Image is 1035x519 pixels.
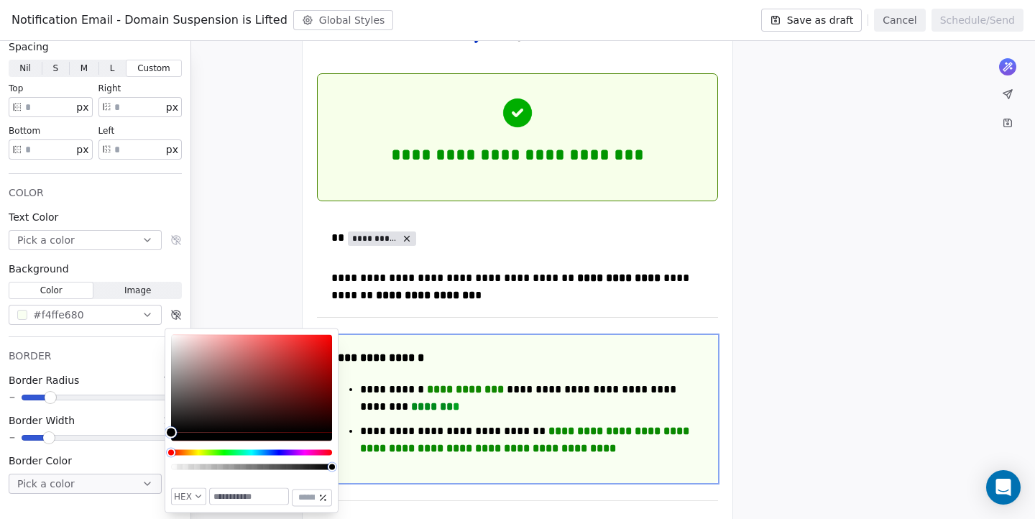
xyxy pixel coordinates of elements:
[98,125,183,137] div: left
[171,464,332,470] div: Alpha
[9,474,162,494] button: Pick a color
[9,454,72,468] span: Border Color
[9,262,69,276] span: Background
[33,308,84,323] span: #f4ffe680
[293,10,394,30] button: Global Styles
[76,142,88,157] span: px
[986,470,1021,505] div: Open Intercom Messenger
[76,100,88,115] span: px
[124,284,152,297] span: Image
[98,83,183,94] div: right
[19,62,31,75] span: Nil
[171,450,332,456] div: Hue
[171,488,206,505] button: HEX
[9,413,75,428] span: Border Width
[9,185,182,200] div: COLOR
[9,83,93,94] div: top
[80,62,88,75] span: M
[166,142,178,157] span: px
[761,9,862,32] button: Save as draft
[166,100,178,115] span: px
[9,210,58,224] span: Text Color
[163,413,182,428] span: 1px
[874,9,925,32] button: Cancel
[9,373,79,387] span: Border Radius
[9,125,93,137] div: bottom
[9,305,162,325] button: #f4ffe680
[9,349,182,363] div: BORDER
[52,62,58,75] span: S
[110,62,115,75] span: L
[9,230,162,250] button: Pick a color
[11,12,287,29] span: Notification Email - Domain Suspension is Lifted
[171,335,332,433] div: Color
[9,40,49,54] span: Spacing
[931,9,1023,32] button: Schedule/Send
[163,373,182,387] span: 7px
